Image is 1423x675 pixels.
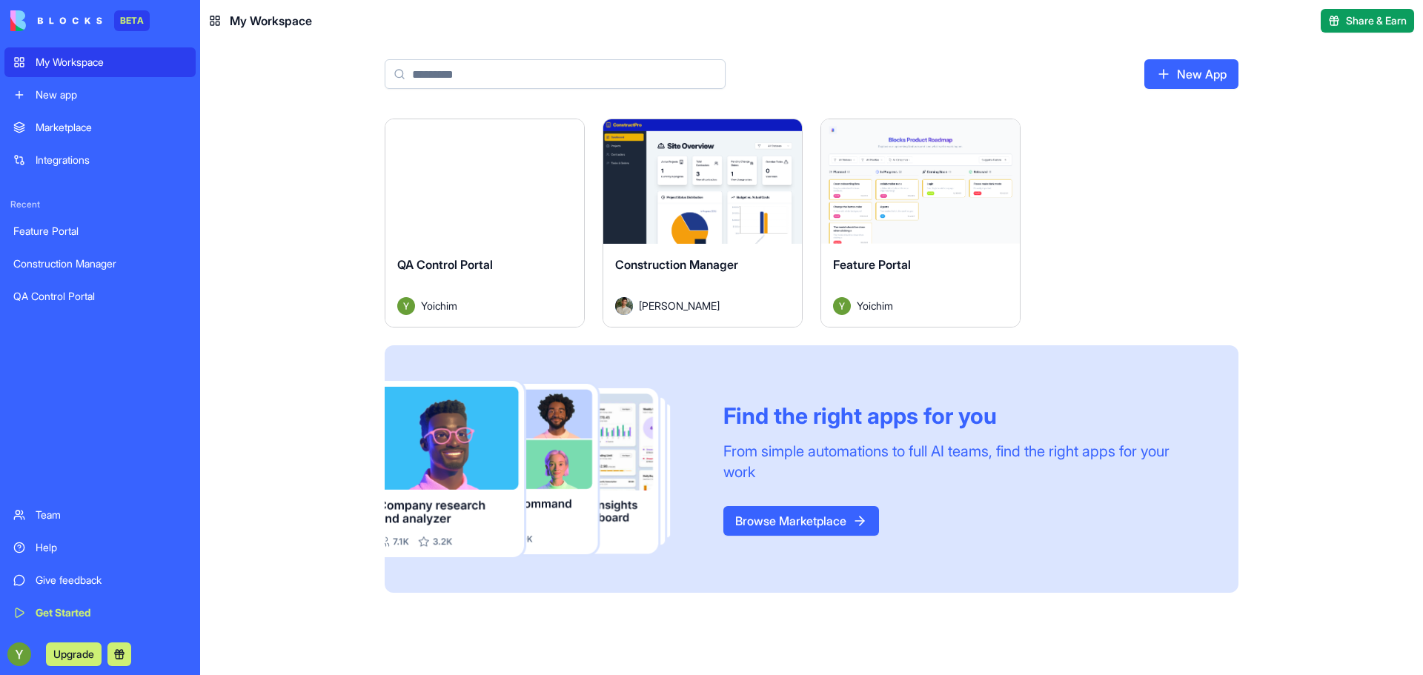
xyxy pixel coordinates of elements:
[1321,9,1414,33] button: Share & Earn
[36,508,187,522] div: Team
[615,297,633,315] img: Avatar
[4,533,196,562] a: Help
[385,381,700,558] img: Frame_181_egmpey.png
[723,506,879,536] a: Browse Marketplace
[4,47,196,77] a: My Workspace
[1346,13,1407,28] span: Share & Earn
[4,565,196,595] a: Give feedback
[723,441,1203,482] div: From simple automations to full AI teams, find the right apps for your work
[36,573,187,588] div: Give feedback
[36,540,187,555] div: Help
[4,282,196,311] a: QA Control Portal
[230,12,312,30] span: My Workspace
[10,10,150,31] a: BETA
[114,10,150,31] div: BETA
[833,297,851,315] img: Avatar
[397,257,493,272] span: QA Control Portal
[1144,59,1238,89] a: New App
[857,298,893,313] span: Yoichim
[46,642,102,666] button: Upgrade
[13,256,187,271] div: Construction Manager
[36,605,187,620] div: Get Started
[4,216,196,246] a: Feature Portal
[4,80,196,110] a: New app
[4,249,196,279] a: Construction Manager
[36,87,187,102] div: New app
[13,289,187,304] div: QA Control Portal
[10,10,102,31] img: logo
[4,598,196,628] a: Get Started
[46,646,102,661] a: Upgrade
[820,119,1021,327] a: Feature PortalAvatarYoichim
[421,298,457,313] span: Yoichim
[615,257,738,272] span: Construction Manager
[397,297,415,315] img: Avatar
[385,119,585,327] a: QA Control PortalAvatarYoichim
[4,113,196,142] a: Marketplace
[4,145,196,175] a: Integrations
[36,120,187,135] div: Marketplace
[723,402,1203,429] div: Find the right apps for you
[36,55,187,70] div: My Workspace
[833,257,911,272] span: Feature Portal
[36,153,187,167] div: Integrations
[4,500,196,530] a: Team
[13,224,187,239] div: Feature Portal
[639,298,720,313] span: [PERSON_NAME]
[7,642,31,666] img: ACg8ocJf5p29hxzBctoRfHuXFABTtbsOSBFrwbq_-XidWj54E4TdTQ=s96-c
[4,199,196,210] span: Recent
[603,119,803,327] a: Construction ManagerAvatar[PERSON_NAME]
